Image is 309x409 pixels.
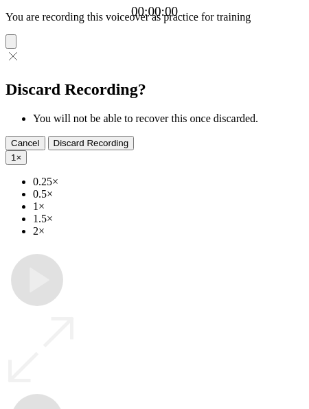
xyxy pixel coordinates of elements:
li: 1.5× [33,213,304,225]
button: Cancel [5,136,45,150]
li: 0.25× [33,176,304,188]
h2: Discard Recording? [5,80,304,99]
a: 00:00:00 [131,4,178,19]
button: Discard Recording [48,136,135,150]
li: 2× [33,225,304,237]
p: You are recording this voiceover as practice for training [5,11,304,23]
li: 1× [33,200,304,213]
li: You will not be able to recover this once discarded. [33,113,304,125]
button: 1× [5,150,27,165]
span: 1 [11,152,16,163]
li: 0.5× [33,188,304,200]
